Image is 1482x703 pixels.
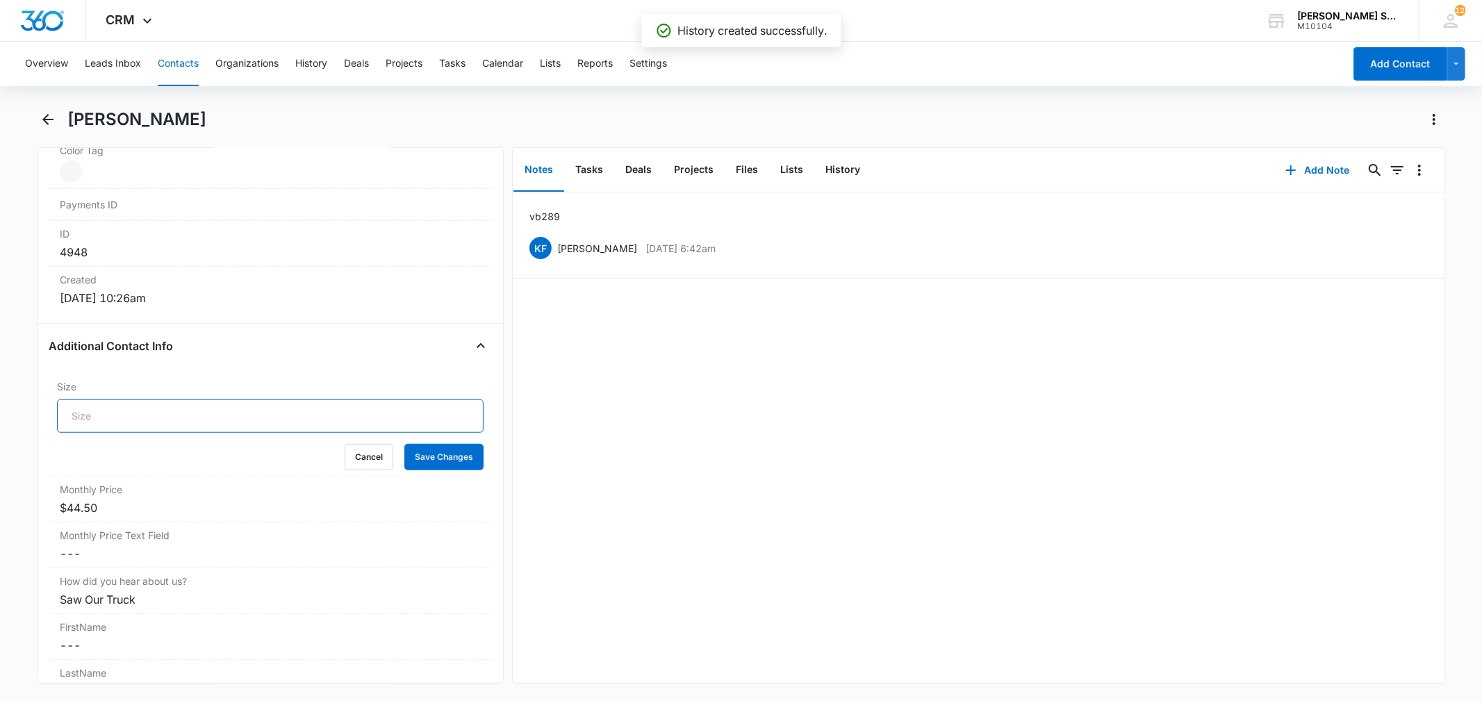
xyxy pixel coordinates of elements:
h4: Additional Contact Info [49,338,173,354]
button: Back [37,108,58,131]
label: Color Tag [60,143,480,158]
dt: ID [60,226,480,241]
button: Lists [540,42,561,86]
span: 128 [1455,5,1466,16]
div: Color Tag [49,138,491,189]
button: Overview [25,42,68,86]
label: LastName [60,665,480,680]
button: Organizations [215,42,279,86]
button: Tasks [439,42,466,86]
button: Actions [1423,108,1445,131]
button: Save Changes [404,444,484,470]
button: Overflow Menu [1408,159,1431,181]
div: FirstName--- [49,614,491,660]
div: account name [1297,10,1399,22]
button: Projects [663,149,725,192]
div: Saw Our Truck [60,591,480,608]
button: Leads Inbox [85,42,141,86]
dd: --- [60,545,480,562]
div: notifications count [1455,5,1466,16]
dd: [DATE] 10:26am [60,290,480,306]
button: History [295,42,327,86]
button: Close [470,335,492,357]
button: Tasks [564,149,614,192]
div: Payments ID [49,189,491,221]
label: Size [57,379,483,394]
div: account id [1297,22,1399,31]
p: [DATE] 6:42am [645,241,716,256]
button: Notes [513,149,564,192]
dt: Created [60,272,480,287]
label: FirstName [60,620,480,634]
label: How did you hear about us? [60,574,480,588]
p: vb2 89 [529,209,560,224]
input: Size [57,399,483,433]
span: CRM [106,13,135,27]
dt: Payments ID [60,197,165,212]
div: Monthly Price Text Field--- [49,522,491,568]
button: Files [725,149,769,192]
div: Created[DATE] 10:26am [49,267,491,312]
button: Search... [1364,159,1386,181]
button: Calendar [482,42,523,86]
button: Lists [769,149,814,192]
label: Monthly Price Text Field [60,528,480,543]
div: Monthly Price$44.50 [49,477,491,522]
button: Deals [344,42,369,86]
button: Add Contact [1353,47,1447,81]
dd: --- [60,637,480,654]
button: Cancel [345,444,393,470]
div: ID4948 [49,221,491,267]
button: Projects [386,42,422,86]
p: History created successfully. [677,22,827,39]
button: Settings [629,42,667,86]
button: Contacts [158,42,199,86]
button: Deals [614,149,663,192]
div: How did you hear about us?Saw Our Truck [49,568,491,614]
p: [PERSON_NAME] [557,241,637,256]
dd: $44.50 [60,499,480,516]
button: History [814,149,871,192]
h1: [PERSON_NAME] [67,109,206,130]
label: Monthly Price [60,482,480,497]
button: Filters [1386,159,1408,181]
span: KF [529,237,552,259]
button: Add Note [1271,154,1364,187]
dd: 4948 [60,244,480,260]
button: Reports [577,42,613,86]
